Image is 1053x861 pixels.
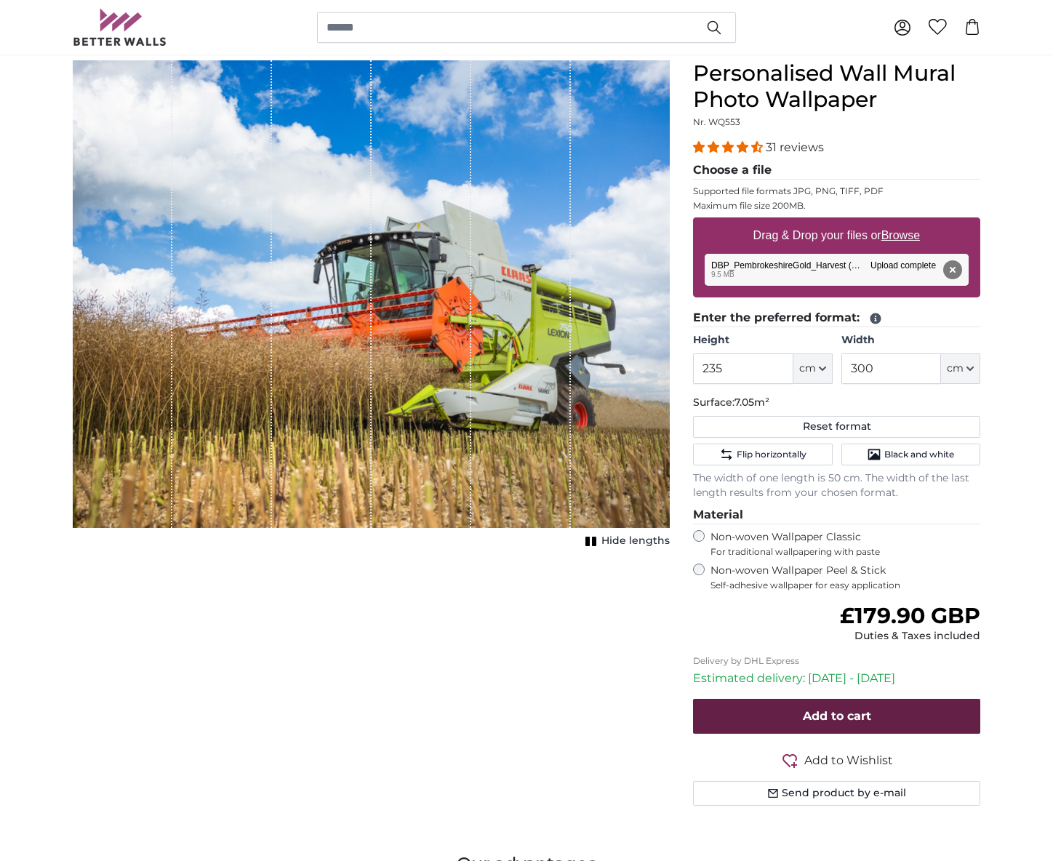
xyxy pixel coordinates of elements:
span: For traditional wallpapering with paste [710,546,980,558]
button: Send product by e-mail [693,781,980,806]
img: Betterwalls [73,9,167,46]
button: Black and white [841,444,980,465]
span: Add to Wishlist [804,752,893,769]
button: Hide lengths [581,531,670,551]
u: Browse [881,229,920,241]
span: Black and white [884,449,954,460]
p: Surface: [693,396,980,410]
button: Flip horizontally [693,444,832,465]
button: Reset format [693,416,980,438]
span: cm [947,361,964,376]
p: The width of one length is 50 cm. The width of the last length results from your chosen format. [693,471,980,500]
span: 31 reviews [766,140,824,154]
legend: Material [693,506,980,524]
div: Duties & Taxes included [840,629,980,644]
div: 1 of 1 [73,60,670,551]
legend: Enter the preferred format: [693,309,980,327]
span: 4.32 stars [693,140,766,154]
span: Hide lengths [601,534,670,548]
span: Self-adhesive wallpaper for easy application [710,580,980,591]
label: Drag & Drop your files or [748,221,926,250]
p: Supported file formats JPG, PNG, TIFF, PDF [693,185,980,197]
button: Add to Wishlist [693,751,980,769]
button: cm [793,353,833,384]
span: Nr. WQ553 [693,116,740,127]
label: Width [841,333,980,348]
label: Height [693,333,832,348]
span: Add to cart [803,709,871,723]
legend: Choose a file [693,161,980,180]
span: cm [799,361,816,376]
p: Delivery by DHL Express [693,655,980,667]
p: Estimated delivery: [DATE] - [DATE] [693,670,980,687]
p: Maximum file size 200MB. [693,200,980,212]
button: Add to cart [693,699,980,734]
span: Flip horizontally [737,449,806,460]
label: Non-woven Wallpaper Classic [710,530,980,558]
span: 7.05m² [734,396,769,409]
label: Non-woven Wallpaper Peel & Stick [710,564,980,591]
span: £179.90 GBP [840,602,980,629]
h1: Personalised Wall Mural Photo Wallpaper [693,60,980,113]
button: cm [941,353,980,384]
